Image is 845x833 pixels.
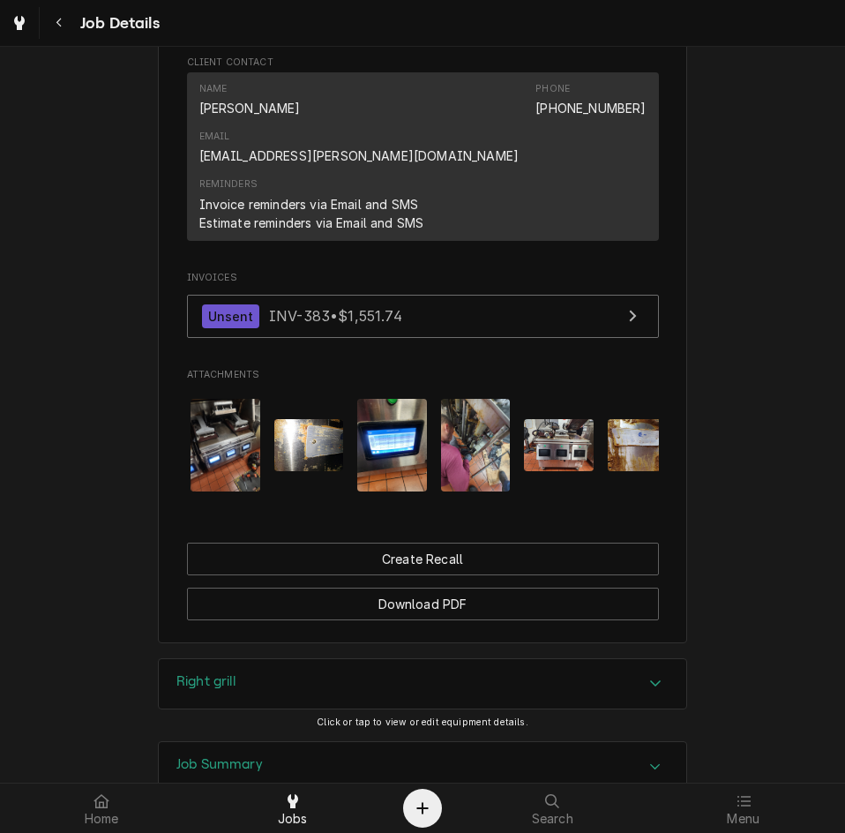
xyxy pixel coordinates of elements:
[176,673,236,690] h3: Right grill
[7,787,197,829] a: Home
[187,386,659,507] span: Attachments
[199,130,230,144] div: Email
[187,543,659,575] button: Create Recall
[159,742,686,792] button: Accordion Details Expand Trigger
[187,271,659,347] div: Invoices
[75,11,160,35] span: Job Details
[199,82,228,96] div: Name
[199,177,424,231] div: Reminders
[159,659,686,709] div: Accordion Header
[187,588,659,620] button: Download PDF
[85,812,119,826] span: Home
[727,812,759,826] span: Menu
[269,307,402,325] span: INV-383 • $1,551.74
[198,787,388,829] a: Jobs
[649,787,839,829] a: Menu
[187,543,659,620] div: Button Group
[187,295,659,338] a: View Invoice
[191,399,260,492] img: vj2VjOSATbmzLtlfgFYp
[535,101,646,116] a: [PHONE_NUMBER]
[187,56,659,249] div: Client Contact
[176,756,263,773] h3: Job Summary
[187,72,659,249] div: Client Contact List
[199,82,301,117] div: Name
[159,659,686,709] button: Accordion Details Expand Trigger
[199,214,424,232] div: Estimate reminders via Email and SMS
[158,658,687,709] div: Right grill
[43,7,75,39] button: Navigate back
[403,789,442,828] button: Create Object
[278,812,308,826] span: Jobs
[187,368,659,506] div: Attachments
[317,717,528,728] span: Click or tap to view or edit equipment details.
[187,368,659,382] span: Attachments
[357,399,427,492] img: TmBgKV5vRwi6FcOlVY6T
[608,419,677,471] img: NCMH5AtqSHqD7gtH3ex3
[187,271,659,285] span: Invoices
[187,72,659,241] div: Contact
[458,787,647,829] a: Search
[4,7,35,39] a: Go to Jobs
[535,82,646,117] div: Phone
[187,543,659,575] div: Button Group Row
[532,812,573,826] span: Search
[535,82,570,96] div: Phone
[187,575,659,620] div: Button Group Row
[199,99,301,117] div: [PERSON_NAME]
[441,399,511,492] img: 68YL6BtDR3SIJCNEm62s
[199,130,520,165] div: Email
[199,195,419,214] div: Invoice reminders via Email and SMS
[159,742,686,792] div: Accordion Header
[274,419,344,471] img: ILO6A0S1TMSY0NxcVhij
[199,148,520,163] a: [EMAIL_ADDRESS][PERSON_NAME][DOMAIN_NAME]
[524,419,594,471] img: Um6MGNNTQ0SNDUjOtBJf
[199,177,258,191] div: Reminders
[202,304,260,328] div: Unsent
[187,56,659,70] span: Client Contact
[158,741,687,792] div: Job Summary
